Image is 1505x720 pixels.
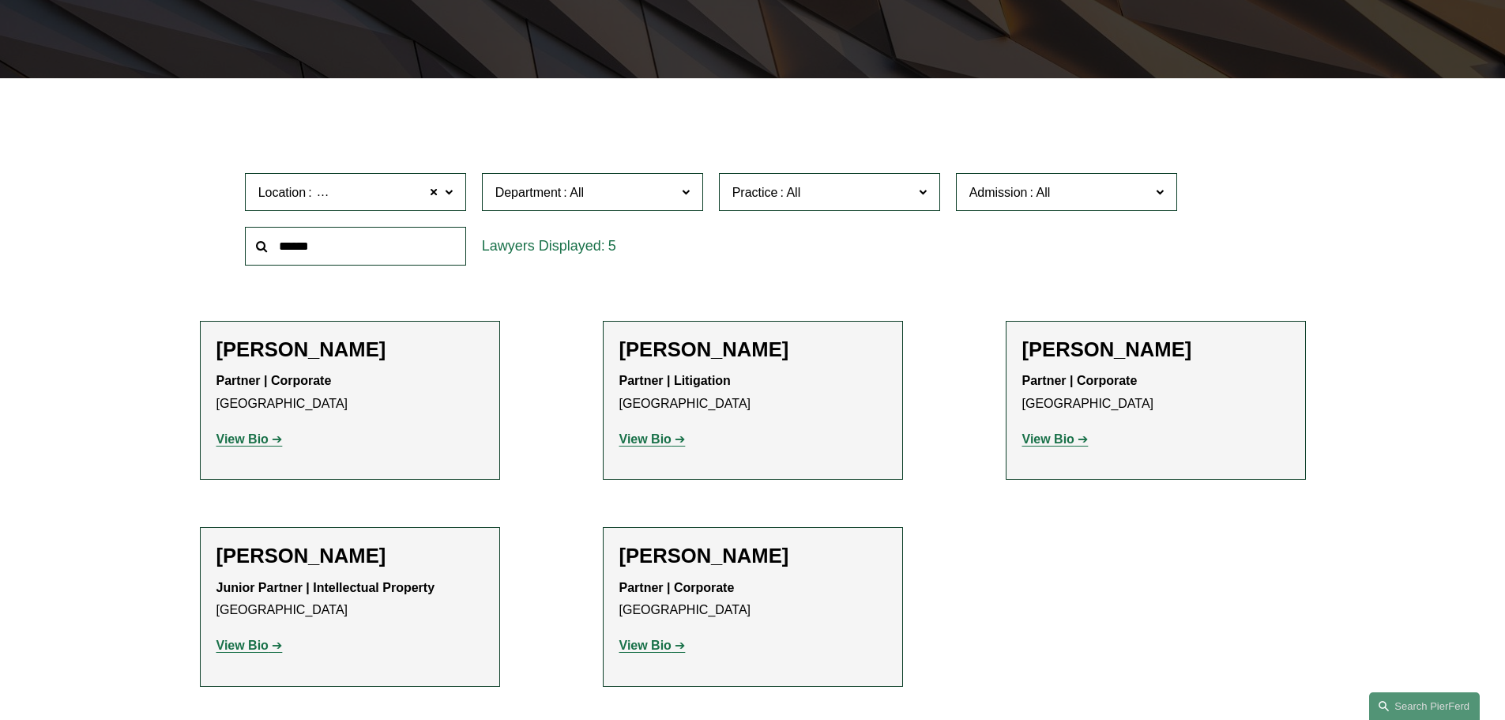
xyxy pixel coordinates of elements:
[619,639,686,652] a: View Bio
[619,577,886,623] p: [GEOGRAPHIC_DATA]
[216,581,435,594] strong: Junior Partner | Intellectual Property
[619,432,686,446] a: View Bio
[216,577,483,623] p: [GEOGRAPHIC_DATA]
[969,186,1028,199] span: Admission
[619,337,886,362] h2: [PERSON_NAME]
[619,374,731,387] strong: Partner | Litigation
[1022,337,1289,362] h2: [PERSON_NAME]
[619,370,886,416] p: [GEOGRAPHIC_DATA]
[216,374,332,387] strong: Partner | Corporate
[216,432,269,446] strong: View Bio
[216,337,483,362] h2: [PERSON_NAME]
[732,186,778,199] span: Practice
[216,639,283,652] a: View Bio
[216,639,269,652] strong: View Bio
[216,432,283,446] a: View Bio
[619,639,672,652] strong: View Bio
[619,581,735,594] strong: Partner | Corporate
[216,544,483,568] h2: [PERSON_NAME]
[1369,692,1480,720] a: Search this site
[608,238,616,254] span: 5
[1022,370,1289,416] p: [GEOGRAPHIC_DATA]
[258,186,307,199] span: Location
[619,432,672,446] strong: View Bio
[495,186,562,199] span: Department
[619,544,886,568] h2: [PERSON_NAME]
[1022,374,1138,387] strong: Partner | Corporate
[216,370,483,416] p: [GEOGRAPHIC_DATA]
[314,183,446,203] span: [GEOGRAPHIC_DATA]
[1022,432,1074,446] strong: View Bio
[1022,432,1089,446] a: View Bio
